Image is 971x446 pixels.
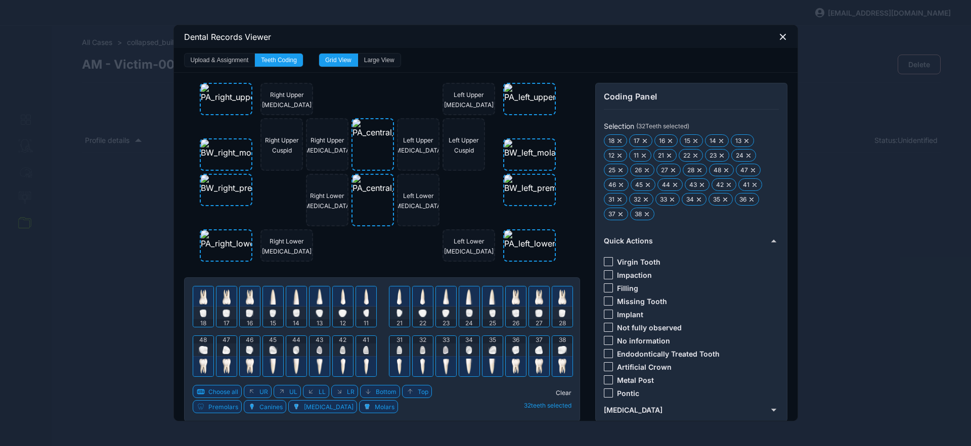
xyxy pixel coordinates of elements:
[397,359,402,375] img: Tooth 31
[659,137,665,144] span: 16
[376,388,396,395] span: Bottom
[617,271,652,279] span: Impaction
[223,346,230,354] img: Tooth 47
[364,319,369,327] span: 11
[617,284,638,292] span: Filling
[319,54,358,67] button: Grid View
[199,288,207,305] img: Tooth 18
[246,359,254,375] img: Tooth 46
[302,192,352,210] span: Right Lower [MEDICAL_DATA]
[259,388,268,395] span: UR
[208,403,238,411] span: Premolars
[223,359,231,375] img: Tooth 47
[739,195,746,203] span: 36
[608,166,615,174] span: 25
[634,152,639,159] span: 11
[208,388,238,395] span: Choose all
[535,309,543,317] img: Tooth 27
[270,288,276,305] img: Tooth 15
[735,137,741,144] span: 13
[396,346,402,354] img: Tooth 31
[259,403,283,411] span: Canines
[608,137,614,144] span: 18
[617,336,670,345] span: No information
[449,136,479,154] span: Left Upper Cuspid
[617,376,654,384] span: Metal Post
[302,136,352,154] span: Right Upper [MEDICAL_DATA]
[316,336,323,343] span: 43
[396,319,403,327] span: 21
[466,346,472,354] img: Tooth 34
[199,359,207,375] img: Tooth 48
[317,359,323,375] img: Tooth 43
[223,288,231,305] img: Tooth 17
[293,288,299,305] img: Tooth 14
[419,319,426,327] span: 22
[304,403,354,411] span: [MEDICAL_DATA]
[269,336,277,343] span: 45
[364,359,369,375] img: Tooth 41
[604,122,634,130] span: Selection
[489,336,496,343] span: 35
[270,309,276,317] img: Tooth 15
[489,319,496,327] span: 25
[358,54,401,67] button: Large View
[604,406,663,414] span: [MEDICAL_DATA]
[316,309,323,317] img: Tooth 13
[512,346,519,354] img: Tooth 36
[504,230,581,249] img: PA_left_lower_molar
[317,319,323,327] span: 13
[420,346,425,354] img: Tooth 32
[340,288,345,305] img: Tooth 12
[489,346,497,354] img: Tooth 35
[608,181,616,188] span: 46
[246,336,253,343] span: 46
[201,139,261,158] img: BW_right_molar
[363,336,369,343] span: 41
[246,288,254,305] img: Tooth 16
[489,288,496,305] img: Tooth 25
[200,309,206,317] img: Tooth 18
[524,402,571,409] span: 32 teeth selected
[687,166,694,174] span: 28
[443,336,450,343] span: 33
[713,195,720,203] span: 35
[247,319,253,327] span: 16
[393,192,443,210] span: Left Lower [MEDICAL_DATA]
[293,319,299,327] span: 14
[535,346,543,354] img: Tooth 37
[535,288,543,305] img: Tooth 27
[512,359,520,375] img: Tooth 36
[608,210,615,218] span: 37
[444,91,494,109] span: Left Upper [MEDICAL_DATA]
[224,319,230,327] span: 17
[535,359,543,375] img: Tooth 37
[443,288,449,305] img: Tooth 23
[489,359,496,375] img: Tooth 35
[466,309,473,317] img: Tooth 24
[265,136,299,154] span: Right Upper Cuspid
[617,323,682,332] span: Not fully observed
[743,181,749,188] span: 41
[418,309,427,317] img: Tooth 22
[662,181,670,188] span: 44
[558,346,567,354] img: Tooth 38
[512,336,519,343] span: 36
[504,139,559,158] img: BW_left_molar
[338,309,347,317] img: Tooth 12
[559,336,566,343] span: 38
[293,346,299,354] img: Tooth 44
[559,309,565,317] img: Tooth 28
[689,181,697,188] span: 43
[634,195,641,203] span: 32
[443,319,450,327] span: 23
[340,359,345,375] img: Tooth 42
[608,152,614,159] span: 12
[292,336,300,343] span: 44
[317,346,322,354] img: Tooth 43
[714,166,721,174] span: 48
[246,346,253,354] img: Tooth 46
[604,236,653,245] span: Quick Actions
[201,84,284,102] img: PA_right_upper_molar
[736,152,743,159] span: 24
